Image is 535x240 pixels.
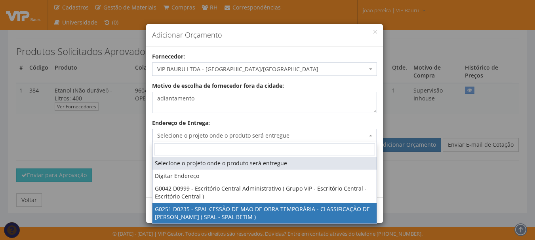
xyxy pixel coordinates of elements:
[152,30,377,40] h4: Adicionar Orçamento
[152,157,377,170] li: Selecione o projeto onde o produto será entregue
[152,182,377,203] li: G0042 D0999 - Escritório Central Administrativo ( Grupo VIP - Escritório Central - Escritório Cen...
[152,62,377,76] span: VIP BAURU LTDA - Bauru/SP
[152,119,210,127] label: Endereço de Entrega:
[157,65,367,73] span: VIP BAURU LTDA - Bauru/SP
[152,129,377,142] span: Selecione o projeto onde o produto será entregue
[152,170,377,182] li: Digitar Endereço
[152,82,284,90] label: Motivo de escolha de fornecedor fora da cidade:
[152,203,377,223] li: G0251 D0235 - SPAL CESSÃO DE MAO DE OBRA TEMPORÁRIA - CLASSIFICAÇÃO DE [PERSON_NAME] ( SPAL - SPA...
[157,132,367,140] span: Selecione o projeto onde o produto será entregue
[152,53,185,60] label: Fornecedor:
